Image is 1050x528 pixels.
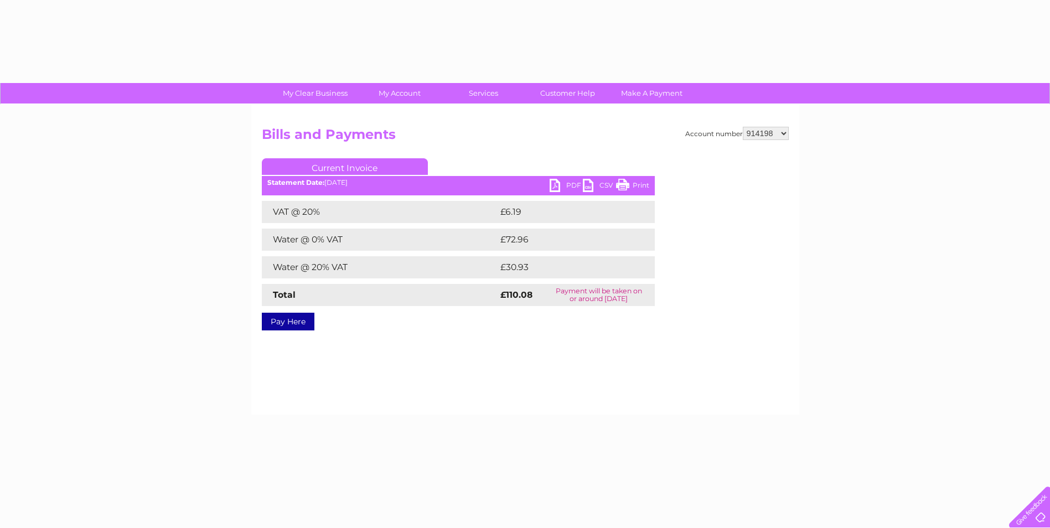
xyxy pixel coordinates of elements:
[273,289,296,300] strong: Total
[550,179,583,195] a: PDF
[685,127,789,140] div: Account number
[262,179,655,187] div: [DATE]
[262,313,314,330] a: Pay Here
[262,229,498,251] td: Water @ 0% VAT
[267,178,324,187] b: Statement Date:
[498,229,633,251] td: £72.96
[262,256,498,278] td: Water @ 20% VAT
[262,127,789,148] h2: Bills and Payments
[616,179,649,195] a: Print
[522,83,613,103] a: Customer Help
[498,256,633,278] td: £30.93
[500,289,532,300] strong: £110.08
[606,83,697,103] a: Make A Payment
[498,201,628,223] td: £6.19
[262,201,498,223] td: VAT @ 20%
[270,83,361,103] a: My Clear Business
[543,284,654,306] td: Payment will be taken on or around [DATE]
[583,179,616,195] a: CSV
[354,83,445,103] a: My Account
[262,158,428,175] a: Current Invoice
[438,83,529,103] a: Services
